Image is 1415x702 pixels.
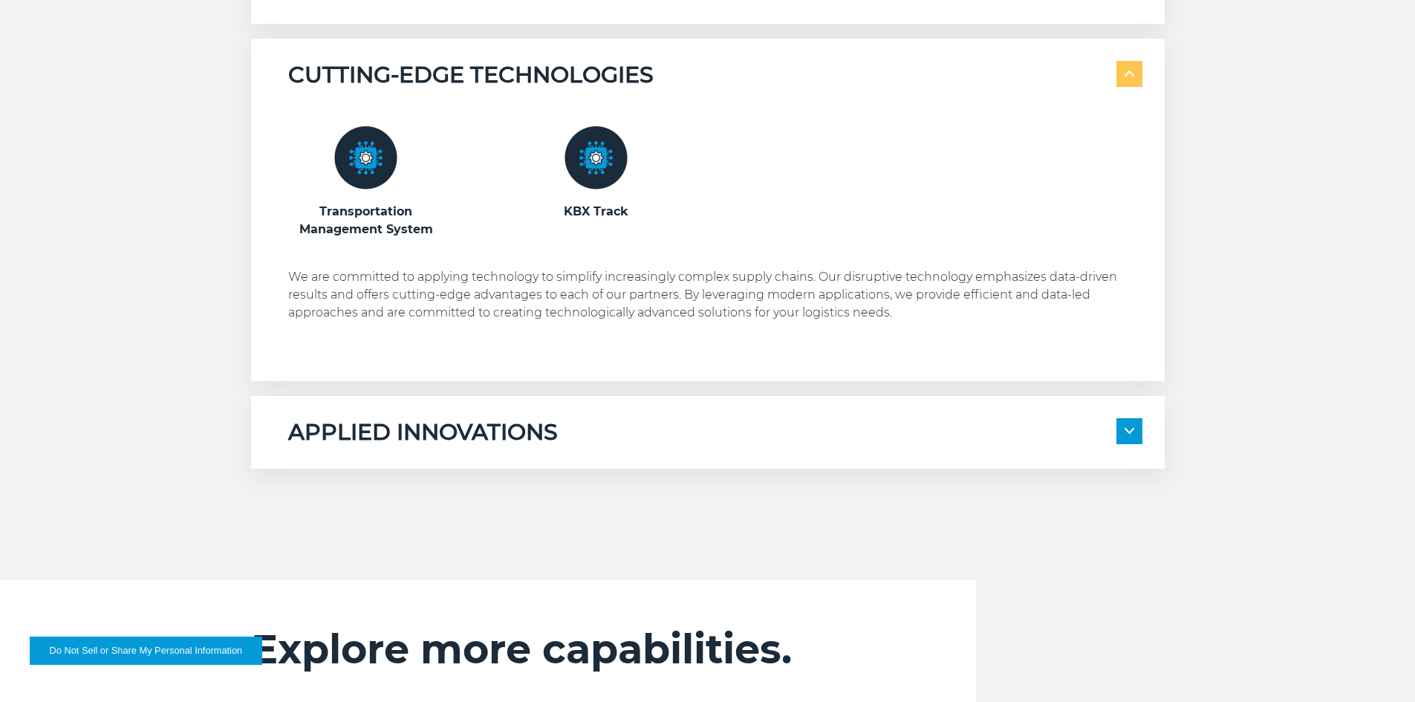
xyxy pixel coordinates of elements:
[518,203,674,221] h3: KBX Track
[1125,71,1134,77] img: arrow
[1125,428,1134,434] img: arrow
[288,61,654,89] h5: CUTTING-EDGE TECHNOLOGIES
[288,203,444,238] h3: Transportation Management System
[288,418,558,446] h5: APPLIED INNOVATIONS
[288,268,1142,322] p: We are committed to applying technology to simplify increasingly complex supply chains. Our disru...
[251,625,888,674] h2: Explore more capabilities.
[30,637,262,665] button: Do Not Sell or Share My Personal Information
